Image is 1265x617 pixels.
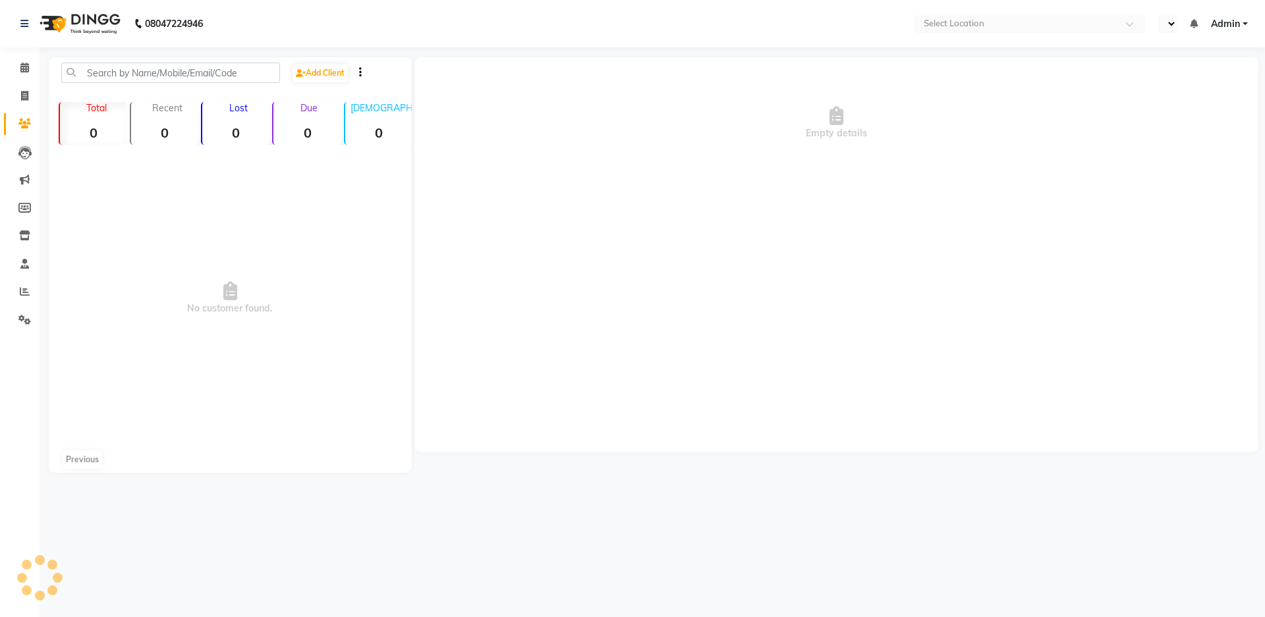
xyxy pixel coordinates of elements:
[414,57,1258,189] div: Empty details
[145,5,203,42] b: 08047224946
[1211,17,1240,31] span: Admin
[208,102,269,114] p: Lost
[131,124,198,141] strong: 0
[345,124,412,141] strong: 0
[136,102,198,114] p: Recent
[202,124,269,141] strong: 0
[293,64,348,82] a: Add Client
[60,124,127,141] strong: 0
[351,102,412,114] p: [DEMOGRAPHIC_DATA]
[34,5,124,42] img: logo
[924,17,984,30] div: Select Location
[61,63,280,83] input: Search by Name/Mobile/Email/Code
[65,102,127,114] p: Total
[276,102,341,114] p: Due
[273,124,341,141] strong: 0
[49,150,412,446] span: No customer found.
